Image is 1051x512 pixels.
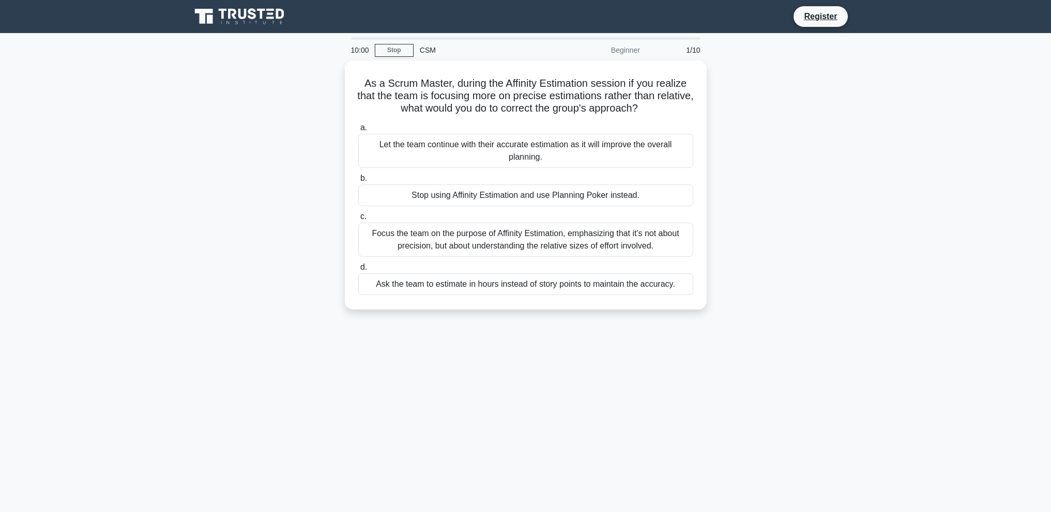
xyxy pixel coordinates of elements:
[360,262,367,271] span: d.
[358,134,693,168] div: Let the team continue with their accurate estimation as it will improve the overall planning.
[646,40,707,60] div: 1/10
[375,44,414,57] a: Stop
[360,212,367,221] span: c.
[358,273,693,295] div: Ask the team to estimate in hours instead of story points to maintain the accuracy.
[414,40,556,60] div: CSM
[798,10,843,23] a: Register
[358,223,693,257] div: Focus the team on the purpose of Affinity Estimation, emphasizing that it's not about precision, ...
[357,77,694,115] h5: As a Scrum Master, during the Affinity Estimation session if you realize that the team is focusin...
[556,40,646,60] div: Beginner
[360,123,367,132] span: a.
[358,184,693,206] div: Stop using Affinity Estimation and use Planning Poker instead.
[360,174,367,182] span: b.
[345,40,375,60] div: 10:00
